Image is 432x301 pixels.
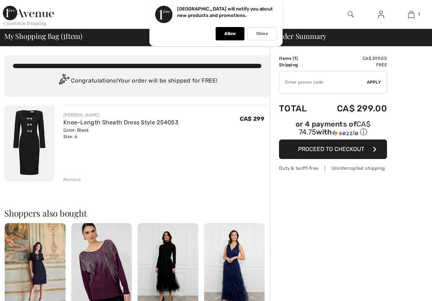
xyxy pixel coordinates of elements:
button: Proceed to Checkout [279,140,387,159]
div: Duty & tariff-free | Uninterrupted shipping [279,165,387,172]
td: Free [318,62,387,68]
span: My Shopping Bag ( Item) [4,32,82,40]
a: 1 [396,10,426,19]
td: CA$ 299.00 [318,55,387,62]
td: CA$ 299.00 [318,96,387,121]
a: Knee-Length Sheath Dress Style 254053 [63,119,179,126]
span: Proceed to Checkout [298,146,364,152]
p: Allow [224,31,236,36]
span: 1 [294,56,296,61]
img: Knee-Length Sheath Dress Style 254053 [4,106,55,181]
td: Total [279,96,318,121]
div: Remove [63,176,81,183]
img: search the website [348,10,354,19]
h2: Shoppers also bought [4,209,270,217]
input: Promo code [279,71,367,93]
div: or 4 payments of with [279,121,387,137]
div: [PERSON_NAME] [63,112,179,118]
span: 1 [418,11,420,18]
img: Sezzle [332,130,358,136]
div: Color: Black Size: 6 [63,127,179,140]
div: < Continue Shopping [3,20,46,27]
span: 1 [63,31,66,40]
span: CA$ 299 [240,115,264,122]
img: My Bag [408,10,414,19]
div: Order Summary [266,32,428,40]
span: CA$ 74.75 [299,120,370,136]
a: Sign In [372,10,390,19]
img: 1ère Avenue [3,6,54,20]
img: My Info [378,10,384,19]
span: Apply [367,79,381,85]
p: Close [256,31,268,36]
p: [GEOGRAPHIC_DATA] will notify you about new products and promotions. [177,6,273,18]
td: Items ( ) [279,55,318,62]
img: Congratulation2.svg [57,74,71,88]
div: or 4 payments ofCA$ 74.75withSezzle Click to learn more about Sezzle [279,121,387,140]
td: Shipping [279,62,318,68]
div: Congratulations! Your order will be shipped for FREE! [13,74,261,88]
